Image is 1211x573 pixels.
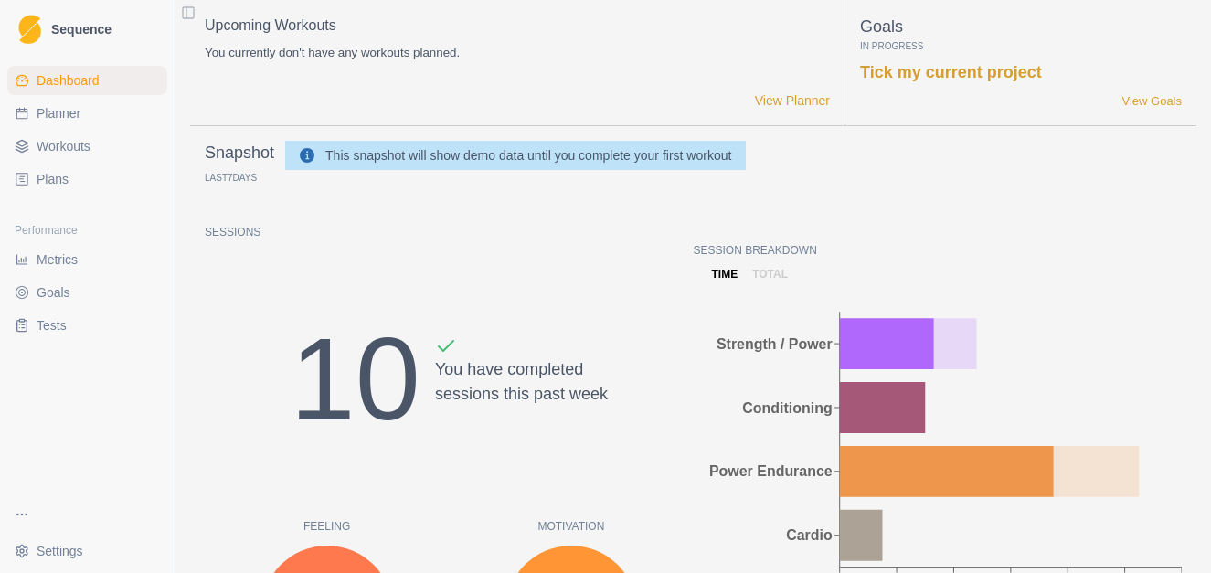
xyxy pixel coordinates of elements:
[712,266,738,282] p: time
[7,132,167,161] a: Workouts
[37,170,69,188] span: Plans
[7,7,167,51] a: LogoSequence
[716,336,832,352] tspan: Strength / Power
[435,335,608,467] div: You have completed sessions this past week
[742,400,832,416] tspan: Conditioning
[7,278,167,307] a: Goals
[786,528,833,544] tspan: Cardio
[752,266,788,282] p: total
[37,283,70,302] span: Goals
[228,173,233,183] span: 7
[205,173,257,183] p: Last Days
[1121,92,1182,111] a: View Goals
[37,250,78,269] span: Metrics
[205,44,830,62] p: You currently don't have any workouts planned.
[37,71,100,90] span: Dashboard
[708,464,832,480] tspan: Power Endurance
[7,311,167,340] a: Tests
[7,216,167,245] div: Performance
[860,63,1042,81] a: Tick my current project
[694,242,1183,259] p: Session Breakdown
[860,39,1182,53] p: In Progress
[205,15,830,37] p: Upcoming Workouts
[205,224,694,240] p: Sessions
[37,316,67,334] span: Tests
[7,164,167,194] a: Plans
[18,15,41,45] img: Logo
[7,245,167,274] a: Metrics
[449,518,693,535] p: Motivation
[7,536,167,566] button: Settings
[205,141,274,165] p: Snapshot
[51,23,112,36] span: Sequence
[37,137,90,155] span: Workouts
[7,66,167,95] a: Dashboard
[205,518,449,535] p: Feeling
[291,292,420,467] div: 10
[755,91,830,111] a: View Planner
[37,104,80,122] span: Planner
[860,15,1182,39] p: Goals
[325,144,731,166] div: This snapshot will show demo data until you complete your first workout
[7,99,167,128] a: Planner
